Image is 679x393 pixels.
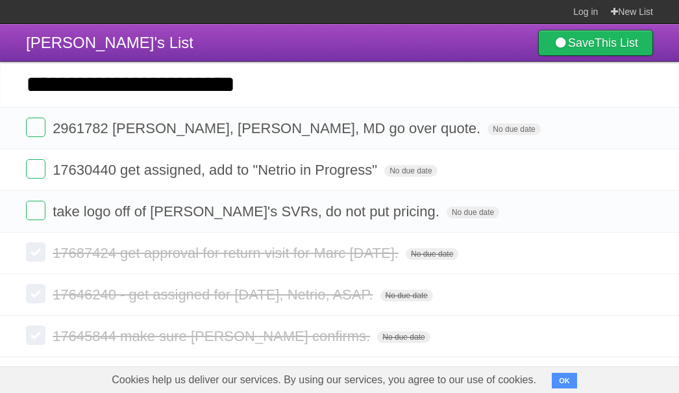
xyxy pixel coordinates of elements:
[595,36,638,49] b: This List
[380,290,433,301] span: No due date
[406,248,458,260] span: No due date
[538,30,653,56] a: SaveThis List
[53,245,402,261] span: 17687424 get approval for return visit for Marc [DATE].
[447,207,499,218] span: No due date
[26,118,45,137] label: Done
[53,162,380,178] span: 17630440 get assigned, add to "Netrio in Progress"
[26,242,45,262] label: Done
[53,286,376,303] span: 17646240 - get assigned for [DATE], Netrio, ASAP.
[26,284,45,303] label: Done
[53,203,443,220] span: take logo off of [PERSON_NAME]'s SVRs, do not put pricing.
[26,201,45,220] label: Done
[26,325,45,345] label: Done
[552,373,577,388] button: OK
[53,120,484,136] span: 2961782 [PERSON_NAME], [PERSON_NAME], MD go over quote.
[99,367,549,393] span: Cookies help us deliver our services. By using our services, you agree to our use of cookies.
[53,328,373,344] span: 17645844 make sure [PERSON_NAME] confirms.
[26,159,45,179] label: Done
[488,123,540,135] span: No due date
[26,34,193,51] span: [PERSON_NAME]'s List
[377,331,430,343] span: No due date
[384,165,437,177] span: No due date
